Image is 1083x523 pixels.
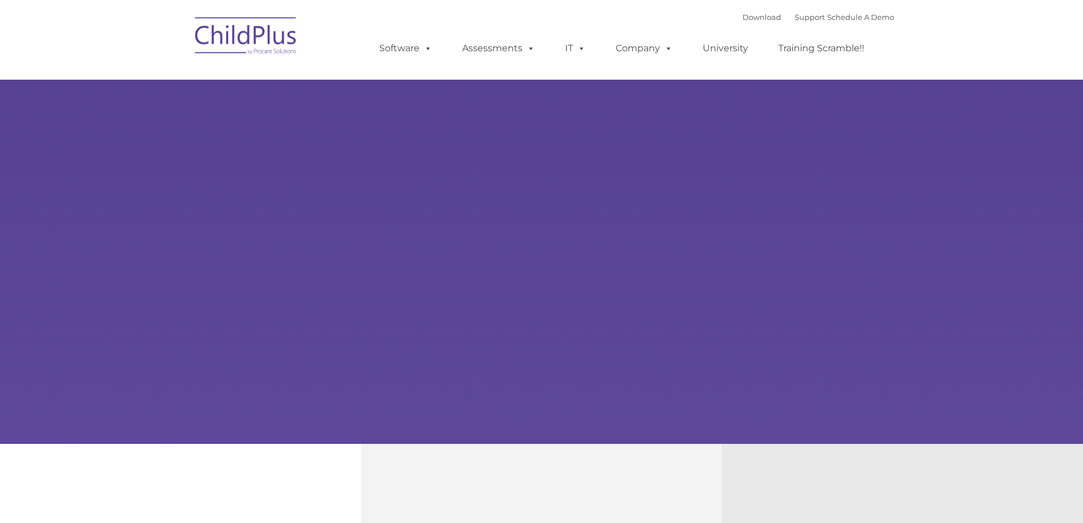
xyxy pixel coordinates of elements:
a: Training Scramble!! [767,37,875,60]
a: Download [742,13,781,22]
a: University [691,37,760,60]
font: | [742,13,894,22]
a: Support [795,13,825,22]
a: Company [604,37,684,60]
a: Schedule A Demo [827,13,894,22]
a: Assessments [451,37,546,60]
img: ChildPlus by Procare Solutions [189,9,303,66]
a: Software [368,37,443,60]
a: IT [554,37,597,60]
